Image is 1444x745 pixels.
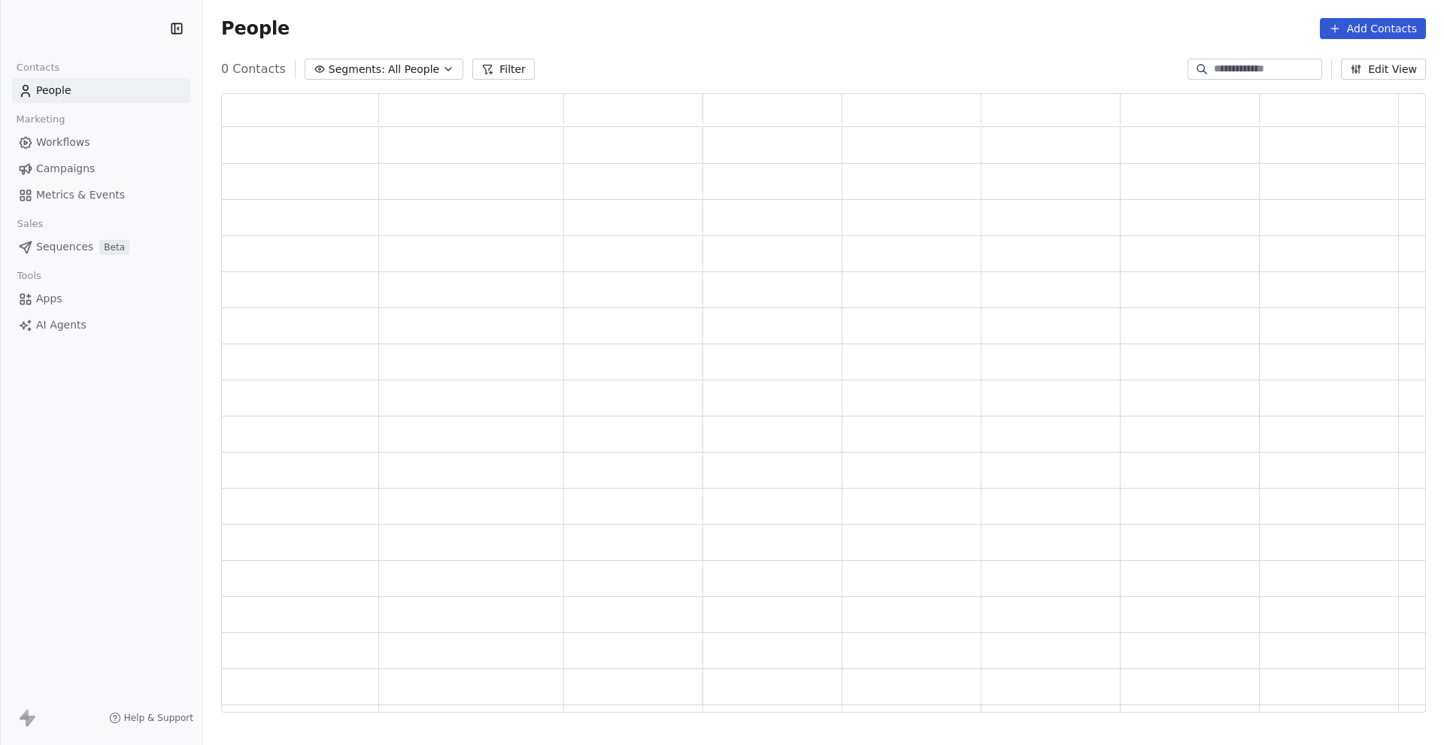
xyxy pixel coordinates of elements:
span: Help & Support [124,712,193,724]
span: Apps [36,291,62,307]
span: Tools [11,265,47,287]
span: Beta [99,240,129,255]
a: SequencesBeta [12,235,190,259]
a: People [12,78,190,103]
span: 0 Contacts [221,60,286,78]
a: Campaigns [12,156,190,181]
span: Sales [11,213,50,235]
span: Segments: [329,62,385,77]
button: Add Contacts [1320,18,1426,39]
a: Help & Support [109,712,193,724]
span: Campaigns [36,161,95,177]
a: Apps [12,286,190,311]
button: Filter [472,59,535,80]
span: Contacts [10,56,66,79]
span: Sequences [36,239,93,255]
span: People [36,83,71,98]
span: AI Agents [36,317,86,333]
span: All People [388,62,439,77]
span: Marketing [10,108,71,131]
span: People [221,17,290,40]
span: Workflows [36,135,90,150]
a: Metrics & Events [12,183,190,207]
a: AI Agents [12,313,190,338]
a: Workflows [12,130,190,155]
button: Edit View [1341,59,1426,80]
span: Metrics & Events [36,187,125,203]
